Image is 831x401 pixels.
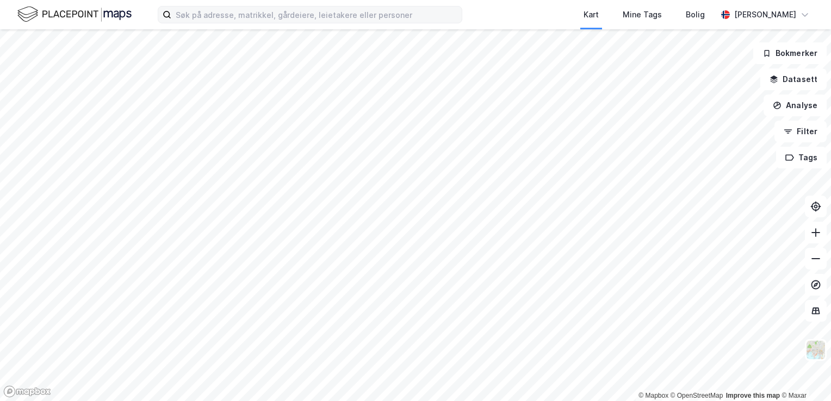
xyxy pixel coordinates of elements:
a: OpenStreetMap [671,392,723,399]
div: Kontrollprogram for chat [777,349,831,401]
div: [PERSON_NAME] [734,8,796,21]
input: Søk på adresse, matrikkel, gårdeiere, leietakere eller personer [171,7,462,23]
img: logo.f888ab2527a4732fd821a326f86c7f29.svg [17,5,132,24]
a: Improve this map [726,392,780,399]
button: Datasett [760,68,827,90]
div: Mine Tags [623,8,662,21]
div: Kart [584,8,599,21]
button: Analyse [764,95,827,116]
button: Bokmerker [753,42,827,64]
button: Tags [776,147,827,168]
img: Z [805,340,826,360]
div: Bolig [686,8,705,21]
a: Mapbox homepage [3,385,51,398]
a: Mapbox [638,392,668,399]
iframe: Chat Widget [777,349,831,401]
button: Filter [774,121,827,142]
